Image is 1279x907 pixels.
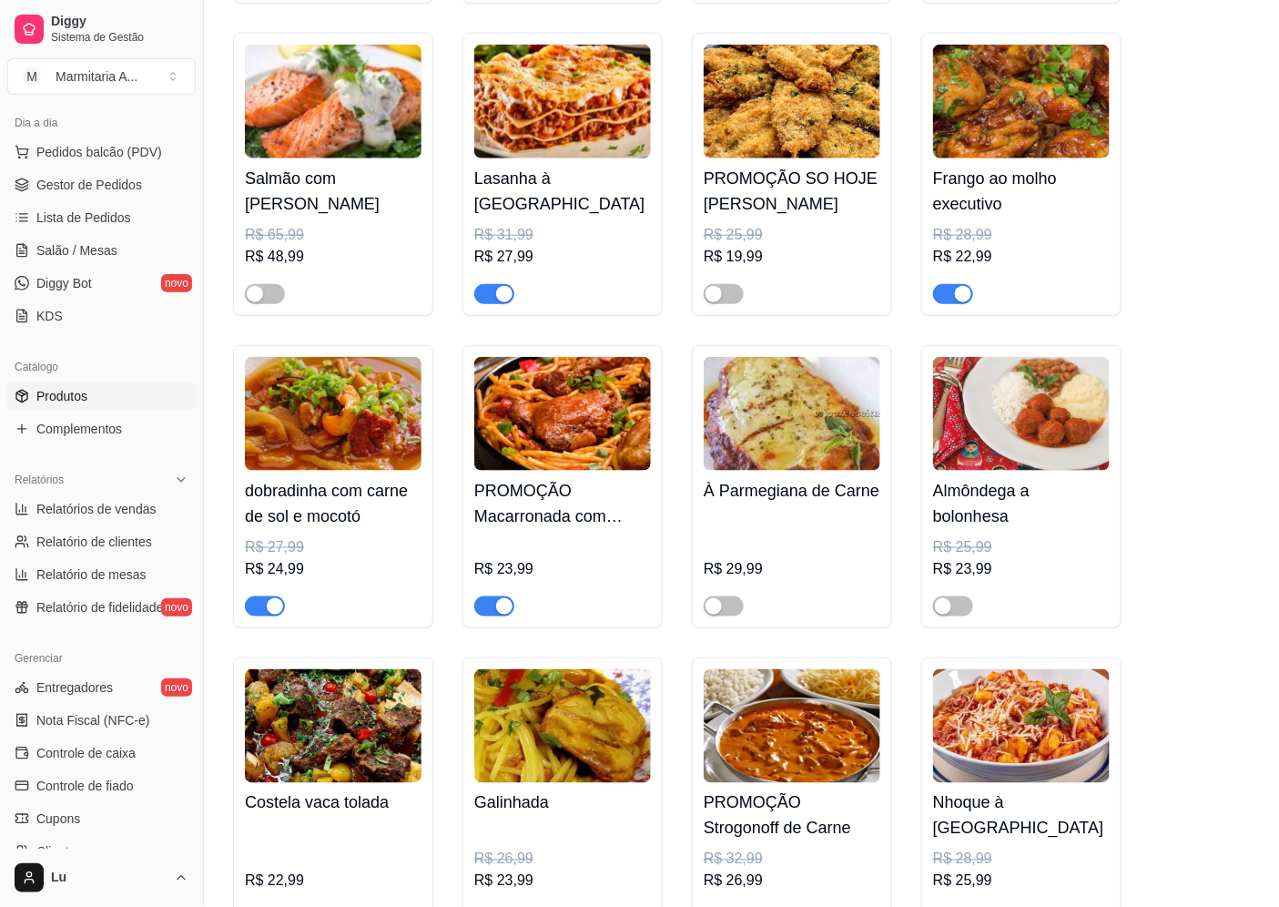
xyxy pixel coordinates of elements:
[704,849,880,871] div: R$ 32,99
[933,357,1110,471] img: product-image
[704,669,880,783] img: product-image
[474,166,651,217] h4: Lasanha à [GEOGRAPHIC_DATA]
[36,176,142,194] span: Gestor de Pedidos
[245,558,421,580] div: R$ 24,99
[474,478,651,529] h4: PROMOÇÃO Macarronada com frango
[245,224,421,246] div: R$ 65,99
[36,777,134,795] span: Controle de fiado
[474,849,651,871] div: R$ 26,99
[36,241,117,260] span: Salão / Mesas
[474,790,651,816] h4: Galinhada
[933,224,1110,246] div: R$ 28,99
[7,494,196,524] a: Relatórios de vendas
[933,871,1110,892] div: R$ 25,99
[245,246,421,268] div: R$ 48,99
[7,706,196,735] a: Nota Fiscal (NFC-e)
[51,870,167,886] span: Lu
[7,108,196,138] div: Dia a dia
[933,669,1110,783] img: product-image
[245,357,421,471] img: product-image
[474,669,651,783] img: product-image
[7,560,196,589] a: Relatório de mesas
[7,7,196,51] a: DiggySistema de Gestão
[36,143,162,161] span: Pedidos balcão (PDV)
[56,67,137,86] div: Marmitaria A ...
[7,644,196,673] div: Gerenciar
[36,842,83,861] span: Clientes
[933,478,1110,529] h4: Almôndega a bolonhesa
[7,739,196,768] a: Controle de caixa
[704,224,880,246] div: R$ 25,99
[7,414,196,443] a: Complementos
[933,166,1110,217] h4: Frango ao molho executivo
[933,45,1110,158] img: product-image
[704,357,880,471] img: product-image
[7,352,196,382] div: Catálogo
[7,138,196,167] button: Pedidos balcão (PDV)
[474,357,651,471] img: product-image
[7,382,196,411] a: Produtos
[704,478,880,504] h4: À Parmegiana de Carne
[7,170,196,199] a: Gestor de Pedidos
[7,301,196,331] a: KDS
[933,536,1110,558] div: R$ 25,99
[474,45,651,158] img: product-image
[7,527,196,556] a: Relatório de clientes
[704,558,880,580] div: R$ 29,99
[23,67,41,86] span: M
[245,166,421,217] h4: Salmão com [PERSON_NAME]
[245,45,421,158] img: product-image
[36,274,92,292] span: Diggy Bot
[7,593,196,622] a: Relatório de fidelidadenovo
[36,744,136,762] span: Controle de caixa
[7,673,196,702] a: Entregadoresnovo
[36,500,157,518] span: Relatórios de vendas
[7,203,196,232] a: Lista de Pedidos
[704,45,880,158] img: product-image
[933,849,1110,871] div: R$ 28,99
[36,678,113,697] span: Entregadores
[474,246,651,268] div: R$ 27,99
[15,473,64,487] span: Relatórios
[474,871,651,892] div: R$ 23,99
[7,804,196,833] a: Cupons
[704,246,880,268] div: R$ 19,99
[36,598,163,617] span: Relatório de fidelidade
[36,566,147,584] span: Relatório de mesas
[245,790,421,816] h4: Costela vaca tolada
[7,856,196,900] button: Lu
[7,771,196,800] a: Controle de fiado
[245,871,421,892] div: R$ 22,99
[704,166,880,217] h4: PROMOÇÃO SO HOJE [PERSON_NAME]
[933,558,1110,580] div: R$ 23,99
[36,533,152,551] span: Relatório de clientes
[36,810,80,828] span: Cupons
[36,711,149,729] span: Nota Fiscal (NFC-e)
[474,558,651,580] div: R$ 23,99
[245,478,421,529] h4: dobradinha com carne de sol e mocotó
[245,669,421,783] img: product-image
[51,14,188,30] span: Diggy
[933,246,1110,268] div: R$ 22,99
[474,224,651,246] div: R$ 31,99
[7,837,196,866] a: Clientes
[7,236,196,265] a: Salão / Mesas
[933,790,1110,841] h4: Nhoque à [GEOGRAPHIC_DATA]
[36,420,122,438] span: Complementos
[51,30,188,45] span: Sistema de Gestão
[36,387,87,405] span: Produtos
[7,58,196,95] button: Select a team
[245,536,421,558] div: R$ 27,99
[704,790,880,841] h4: PROMOÇÃO Strogonoff de Carne
[7,269,196,298] a: Diggy Botnovo
[36,307,63,325] span: KDS
[704,871,880,892] div: R$ 26,99
[36,209,131,227] span: Lista de Pedidos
